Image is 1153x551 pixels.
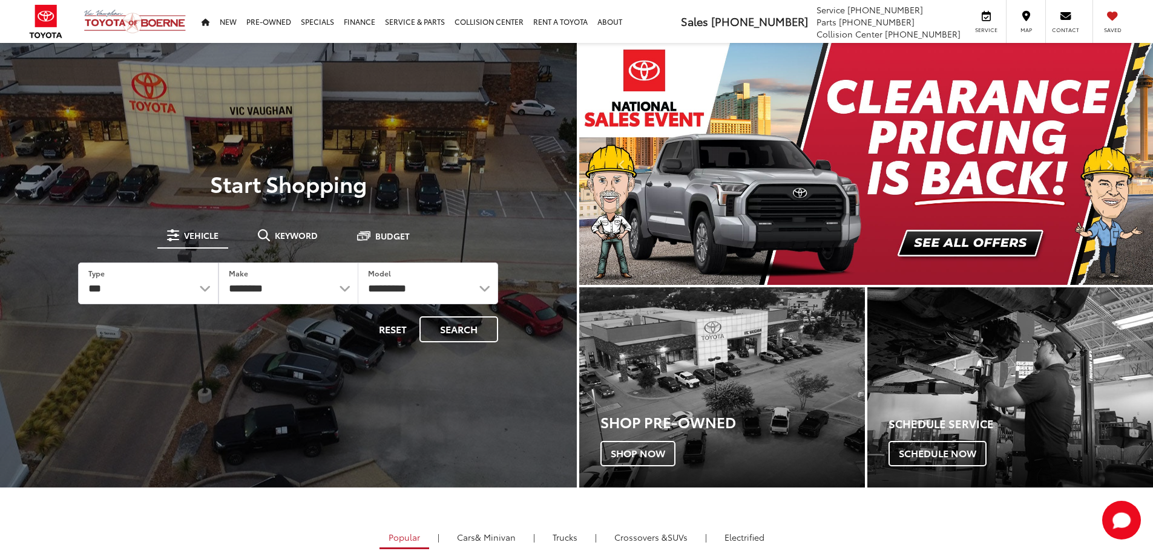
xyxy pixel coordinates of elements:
[84,9,186,34] img: Vic Vaughan Toyota of Boerne
[885,28,961,40] span: [PHONE_NUMBER]
[1099,26,1126,34] span: Saved
[475,531,516,543] span: & Minivan
[605,527,697,547] a: SUVs
[379,527,429,549] a: Popular
[419,316,498,342] button: Search
[816,4,845,16] span: Service
[1052,26,1079,34] span: Contact
[592,531,600,543] li: |
[448,527,525,547] a: Cars
[1067,67,1153,261] button: Click to view next picture.
[544,527,586,547] a: Trucks
[715,527,774,547] a: Electrified
[435,531,442,543] li: |
[973,26,1000,34] span: Service
[600,414,865,429] h3: Shop Pre-Owned
[369,316,417,342] button: Reset
[867,287,1153,487] a: Schedule Service Schedule Now
[368,268,391,278] label: Model
[600,441,675,466] span: Shop Now
[51,171,526,195] p: Start Shopping
[847,4,923,16] span: [PHONE_NUMBER]
[711,13,808,29] span: [PHONE_NUMBER]
[614,531,668,543] span: Crossovers &
[839,16,915,28] span: [PHONE_NUMBER]
[579,287,865,487] div: Toyota
[1102,501,1141,540] svg: Start Chat
[229,268,248,278] label: Make
[88,268,105,278] label: Type
[681,13,708,29] span: Sales
[1102,501,1141,540] button: Toggle Chat Window
[530,531,538,543] li: |
[375,232,410,240] span: Budget
[275,231,318,240] span: Keyword
[889,418,1153,430] h4: Schedule Service
[579,287,865,487] a: Shop Pre-Owned Shop Now
[184,231,218,240] span: Vehicle
[867,287,1153,487] div: Toyota
[816,28,882,40] span: Collision Center
[702,531,710,543] li: |
[816,16,836,28] span: Parts
[1013,26,1039,34] span: Map
[889,441,987,466] span: Schedule Now
[579,67,665,261] button: Click to view previous picture.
